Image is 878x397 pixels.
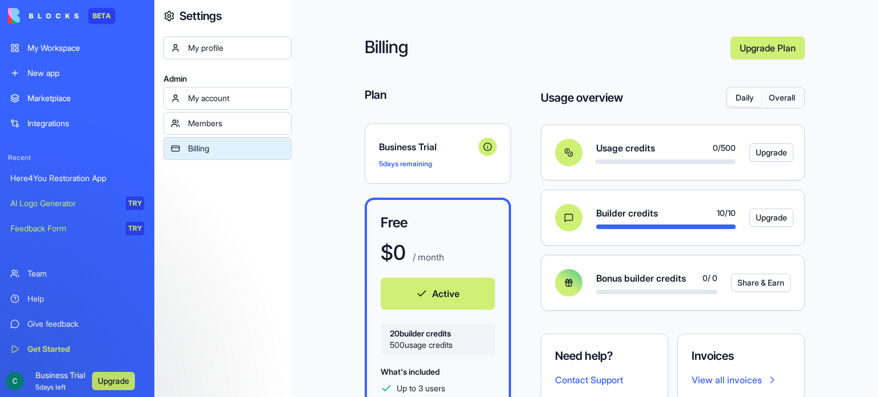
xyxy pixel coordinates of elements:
[188,118,284,129] div: Members
[728,90,761,106] button: Daily
[365,37,721,59] h2: Billing
[596,271,686,285] span: Bonus builder credits
[3,37,151,59] a: My Workspace
[27,343,144,355] div: Get Started
[692,348,791,364] h4: Invoices
[188,93,284,104] div: My account
[365,87,511,103] h4: Plan
[3,287,151,310] a: Help
[163,137,292,160] a: Billing
[6,372,24,390] img: ACg8ocItyKQ4JGeqgO-2e73pA2ReSiPRTkhbRadNBFJC4iIJRQFcKg=s96-c
[3,217,151,240] a: Feedback FormTRY
[555,373,623,387] button: Contact Support
[8,8,79,24] img: logo
[92,372,135,390] button: Upgrade
[35,370,85,392] span: Business Trial
[761,90,803,106] button: Overall
[126,197,144,210] div: TRY
[381,214,495,232] h3: Free
[3,192,151,215] a: AI Logo GeneratorTRY
[692,373,791,387] a: View all invoices
[3,262,151,285] a: Team
[397,383,445,394] span: Up to 3 users
[717,207,736,219] span: 10 / 10
[596,141,655,155] span: Usage credits
[10,173,144,184] div: Here4You Restoration App
[27,93,144,104] div: Marketplace
[188,143,284,154] div: Billing
[163,311,392,391] iframe: Intercom notifications message
[390,339,486,351] span: 500 usage credits
[555,348,654,364] h4: Need help?
[88,8,115,24] div: BETA
[749,208,793,227] button: Upgrade
[27,67,144,79] div: New app
[3,338,151,360] a: Get Started
[703,272,717,284] span: 0 / 0
[163,37,292,59] a: My profile
[3,87,151,110] a: Marketplace
[381,278,495,310] button: Active
[749,143,777,162] a: Upgrade
[379,140,474,154] span: Business Trial
[8,8,115,24] a: BETA
[179,8,222,24] h4: Settings
[381,367,440,376] span: What's included
[713,142,736,154] span: 0 / 500
[3,153,151,162] span: Recent
[390,328,486,339] span: 20 builder credits
[27,268,144,279] div: Team
[3,62,151,85] a: New app
[163,87,292,110] a: My account
[27,118,144,129] div: Integrations
[3,312,151,335] a: Give feedback
[163,112,292,135] a: Members
[35,383,66,391] span: 5 days left
[126,222,144,235] div: TRY
[541,90,623,106] h4: Usage overview
[749,143,793,162] button: Upgrade
[379,159,432,168] span: 5 days remaining
[27,318,144,330] div: Give feedback
[3,112,151,135] a: Integrations
[188,42,284,54] div: My profile
[731,274,791,292] button: Share & Earn
[163,73,292,85] span: Admin
[410,250,444,264] p: / month
[27,293,144,304] div: Help
[10,223,118,234] div: Feedback Form
[749,208,777,227] a: Upgrade
[596,206,658,220] span: Builder credits
[731,37,805,59] a: Upgrade Plan
[381,241,406,264] h1: $ 0
[27,42,144,54] div: My Workspace
[3,167,151,190] a: Here4You Restoration App
[10,198,118,209] div: AI Logo Generator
